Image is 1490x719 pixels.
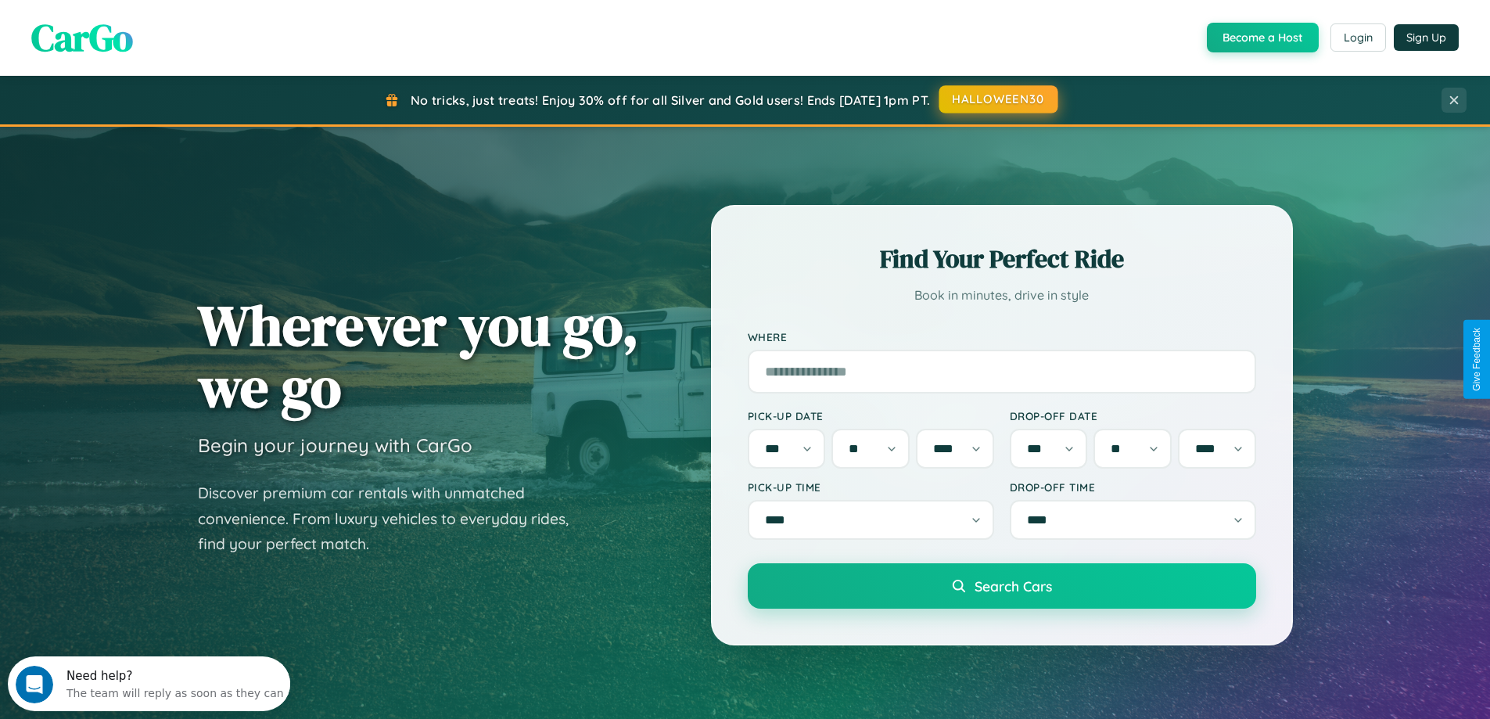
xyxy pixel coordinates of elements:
[16,666,53,703] iframe: Intercom live chat
[975,577,1052,595] span: Search Cars
[59,13,276,26] div: Need help?
[1394,24,1459,51] button: Sign Up
[1207,23,1319,52] button: Become a Host
[198,294,639,418] h1: Wherever you go, we go
[411,92,930,108] span: No tricks, just treats! Enjoy 30% off for all Silver and Gold users! Ends [DATE] 1pm PT.
[198,480,589,557] p: Discover premium car rentals with unmatched convenience. From luxury vehicles to everyday rides, ...
[198,433,472,457] h3: Begin your journey with CarGo
[8,656,290,711] iframe: Intercom live chat discovery launcher
[1330,23,1386,52] button: Login
[748,563,1256,609] button: Search Cars
[1010,480,1256,494] label: Drop-off Time
[748,284,1256,307] p: Book in minutes, drive in style
[1471,328,1482,391] div: Give Feedback
[6,6,291,49] div: Open Intercom Messenger
[748,480,994,494] label: Pick-up Time
[31,12,133,63] span: CarGo
[748,330,1256,343] label: Where
[748,409,994,422] label: Pick-up Date
[748,242,1256,276] h2: Find Your Perfect Ride
[59,26,276,42] div: The team will reply as soon as they can
[1010,409,1256,422] label: Drop-off Date
[939,85,1058,113] button: HALLOWEEN30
